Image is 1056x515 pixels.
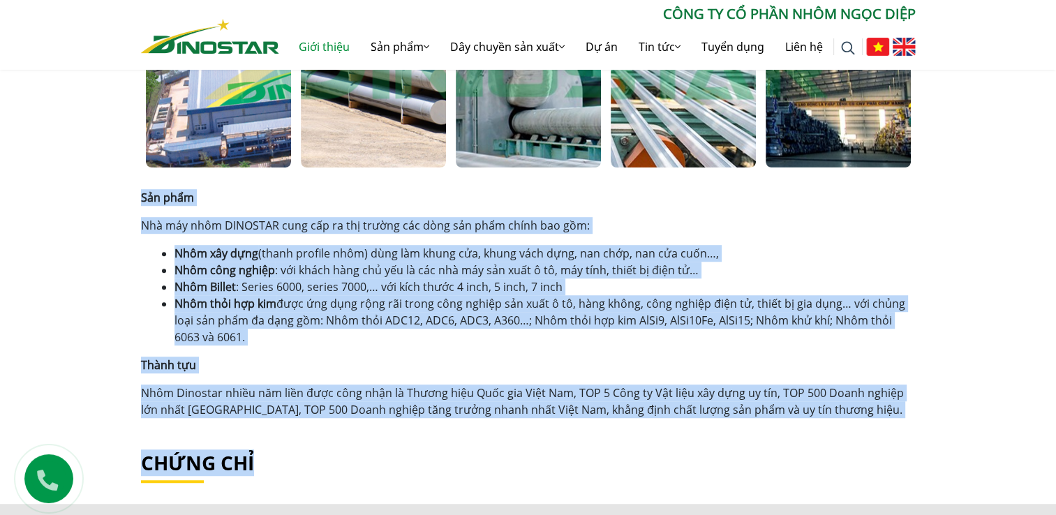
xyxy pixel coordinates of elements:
strong: Nhôm Billet [174,279,236,294]
strong: Sản phẩm [141,190,194,205]
a: Liên hệ [775,24,833,69]
li: : Series 6000, series 7000,… với kích thước 4 inch, 5 inch, 7 inch [174,278,916,295]
img: search [841,41,855,55]
a: Tin tức [628,24,691,69]
strong: Nhôm thỏi hợp kim [174,296,276,311]
a: Giới thiệu [288,24,360,69]
a: Tuyển dụng [691,24,775,69]
a: Dây chuyền sản xuất [440,24,575,69]
p: Nhôm Dinostar nhiều năm liền được công nhận là Thương hiệu Quốc gia Việt Nam, TOP 5 Công ty Vật l... [141,385,916,418]
img: Nhôm Dinostar [141,19,279,54]
li: được ứng dụng rộng rãi trong công nghiệp sản xuất ô tô, hàng không, công nghiệp điện tử, thiết bị... [174,295,916,345]
strong: Nhôm công nghiệp [174,262,275,278]
img: Tiếng Việt [866,38,889,56]
strong: Nhôm xây dựng [174,246,258,261]
img: English [893,38,916,56]
h2: Chứng chỉ [141,451,916,475]
li: (thanh profile nhôm) dùng làm khung cửa, khung vách dựng, nan chớp, nan cửa cuốn…, [174,245,916,262]
a: Dự án [575,24,628,69]
p: Nhà máy nhôm DINOSTAR cung cấp ra thị trường các dòng sản phẩm chính bao gồm: [141,217,916,234]
a: Sản phẩm [360,24,440,69]
strong: Thành tựu [141,357,196,373]
li: : với khách hàng chủ yếu là các nhà máy sản xuất ô tô, máy tính, thiết bị điện tử… [174,262,916,278]
p: CÔNG TY CỔ PHẦN NHÔM NGỌC DIỆP [279,3,916,24]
